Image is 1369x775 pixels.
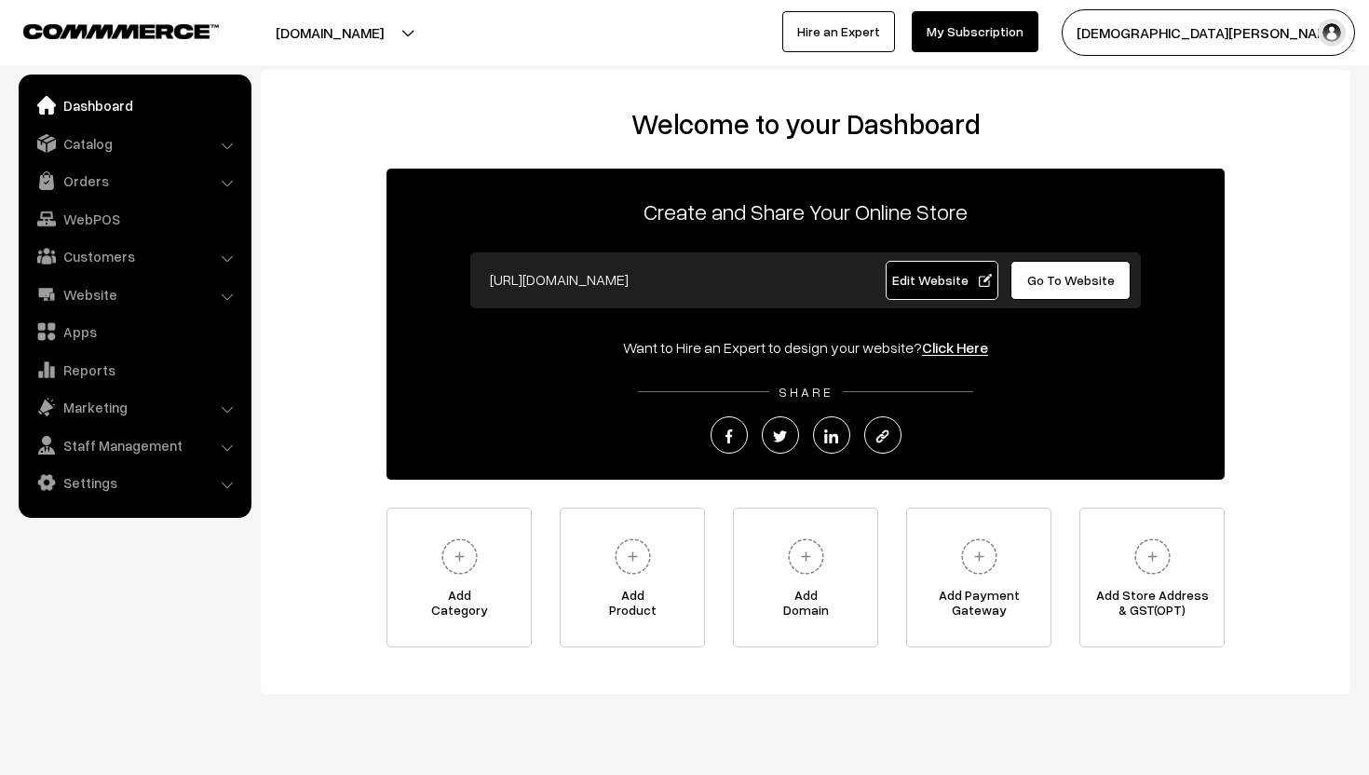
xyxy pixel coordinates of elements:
span: Add Store Address & GST(OPT) [1080,588,1224,625]
p: Create and Share Your Online Store [386,195,1225,228]
a: Hire an Expert [782,11,895,52]
a: Apps [23,315,245,348]
span: Go To Website [1027,272,1115,288]
img: user [1318,19,1346,47]
a: Orders [23,164,245,197]
span: Add Payment Gateway [907,588,1050,625]
button: [DOMAIN_NAME] [210,9,449,56]
h2: Welcome to your Dashboard [279,107,1332,141]
div: Want to Hire an Expert to design your website? [386,336,1225,359]
span: Add Category [387,588,531,625]
a: Staff Management [23,428,245,462]
a: Website [23,278,245,311]
a: Customers [23,239,245,273]
a: Marketing [23,390,245,424]
img: plus.svg [780,531,832,582]
span: Add Domain [734,588,877,625]
a: Catalog [23,127,245,160]
img: plus.svg [954,531,1005,582]
a: WebPOS [23,202,245,236]
a: Add Store Address& GST(OPT) [1079,508,1225,647]
a: AddCategory [386,508,532,647]
img: plus.svg [607,531,658,582]
a: Add PaymentGateway [906,508,1051,647]
a: Dashboard [23,88,245,122]
img: plus.svg [1127,531,1178,582]
a: My Subscription [912,11,1038,52]
a: AddDomain [733,508,878,647]
span: Add Product [561,588,704,625]
a: Settings [23,466,245,499]
a: COMMMERCE [23,19,186,41]
a: Edit Website [886,261,999,300]
a: Reports [23,353,245,387]
img: plus.svg [434,531,485,582]
a: Click Here [922,338,988,357]
a: AddProduct [560,508,705,647]
button: [DEMOGRAPHIC_DATA][PERSON_NAME] [1062,9,1355,56]
span: Edit Website [892,272,992,288]
span: SHARE [769,384,843,400]
a: Go To Website [1010,261,1131,300]
img: COMMMERCE [23,24,219,38]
